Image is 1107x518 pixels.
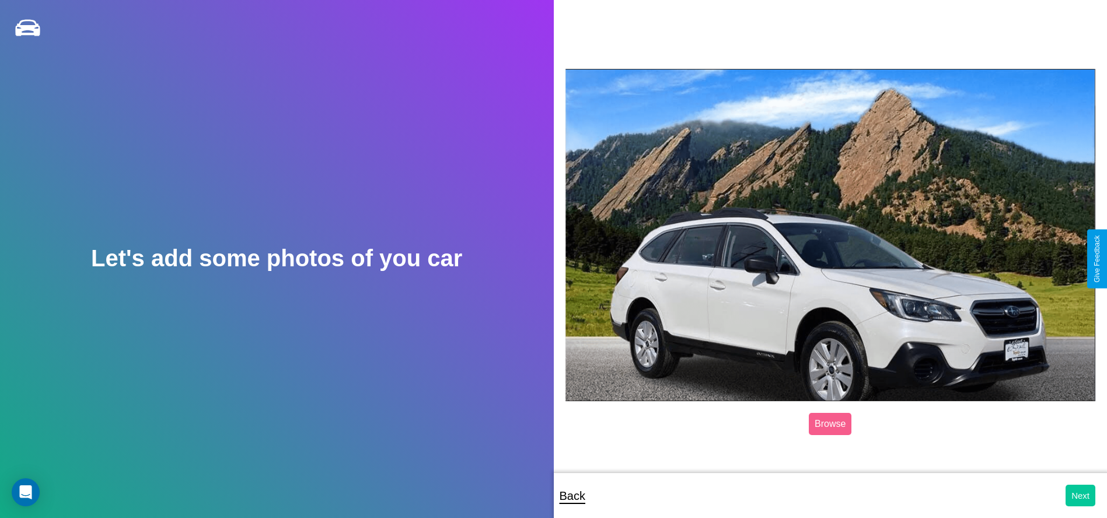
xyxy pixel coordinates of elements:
h2: Let's add some photos of you car [91,245,462,272]
button: Next [1066,485,1095,506]
img: posted [565,69,1096,401]
div: Give Feedback [1093,235,1101,283]
p: Back [560,485,585,506]
label: Browse [809,413,851,435]
div: Open Intercom Messenger [12,478,40,506]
